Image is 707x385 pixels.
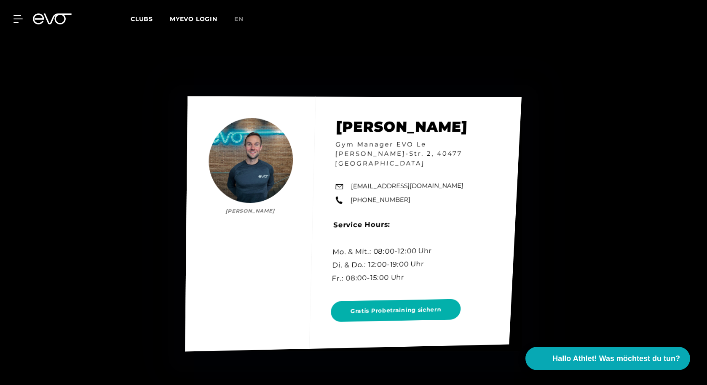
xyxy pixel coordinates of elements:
[351,181,464,191] a: [EMAIL_ADDRESS][DOMAIN_NAME]
[351,195,411,204] a: [PHONE_NUMBER]
[234,15,244,23] span: en
[131,15,153,23] span: Clubs
[330,292,464,328] a: Gratis Probetraining sichern
[170,15,217,23] a: MYEVO LOGIN
[350,305,442,315] span: Gratis Probetraining sichern
[525,347,690,370] button: Hallo Athlet! Was möchtest du tun?
[552,353,680,364] span: Hallo Athlet! Was möchtest du tun?
[131,15,170,23] a: Clubs
[234,14,254,24] a: en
